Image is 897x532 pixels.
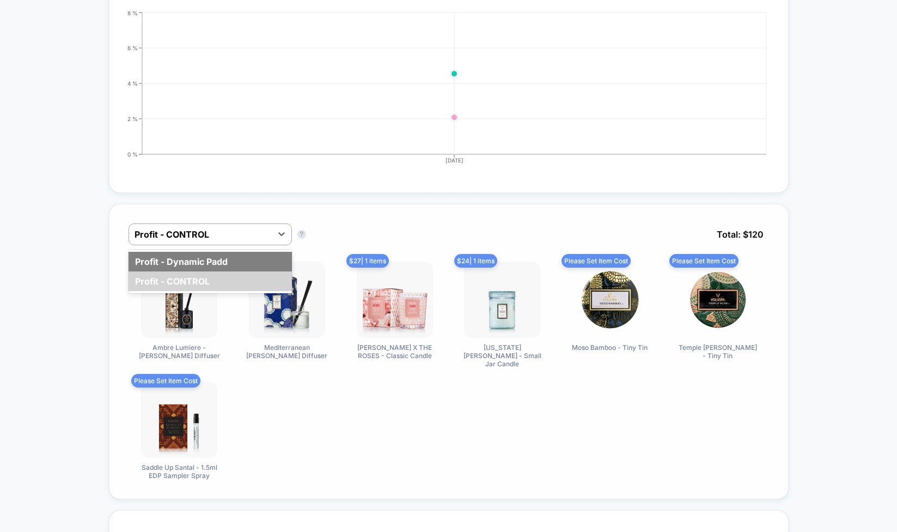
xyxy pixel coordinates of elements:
tspan: 2 % [127,115,138,122]
button: ? [297,230,306,239]
img: Ambre Lumiere - Reed Diffuser [141,262,217,338]
span: [US_STATE] [PERSON_NAME] - Small Jar Candle [461,343,543,368]
span: Temple [PERSON_NAME] - Tiny Tin [677,343,759,360]
img: Moso Bamboo - Tiny Tin [572,262,648,338]
tspan: 0 % [127,150,138,157]
span: Total: $ 120 [711,223,769,245]
img: Temple Moss - Tiny Tin [680,262,756,338]
span: [PERSON_NAME] X THE ROSES - Classic Candle [354,343,436,360]
tspan: [DATE] [445,157,463,164]
div: Profit - Dynamic Padd [129,252,292,271]
img: Rose Otto X THE ROSES - Classic Candle [357,262,433,338]
span: $ 27 | 1 items [346,254,389,268]
span: Please Set Item Cost [562,254,631,268]
div: Profit - CONTROL [129,271,292,291]
span: Saddle Up Santal - 1.5ml EDP Sampler Spray [138,463,220,480]
span: Mediterranean [PERSON_NAME] Diffuser [246,343,328,360]
tspan: 4 % [127,80,138,86]
img: California Summers - Small Jar Candle [464,262,540,338]
span: $ 24 | 1 items [454,254,497,268]
img: Mediterranean Lemon - Reed Diffuser [249,262,325,338]
tspan: 8 % [127,9,138,16]
div: CONVERSION_RATE [118,10,758,173]
span: Ambre Lumiere - [PERSON_NAME] Diffuser [138,343,220,360]
img: Saddle Up Santal - 1.5ml EDP Sampler Spray [141,382,217,458]
span: Please Set Item Cost [131,374,200,388]
span: Please Set Item Cost [669,254,739,268]
span: Moso Bamboo - Tiny Tin [572,343,648,352]
tspan: 6 % [127,44,138,51]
